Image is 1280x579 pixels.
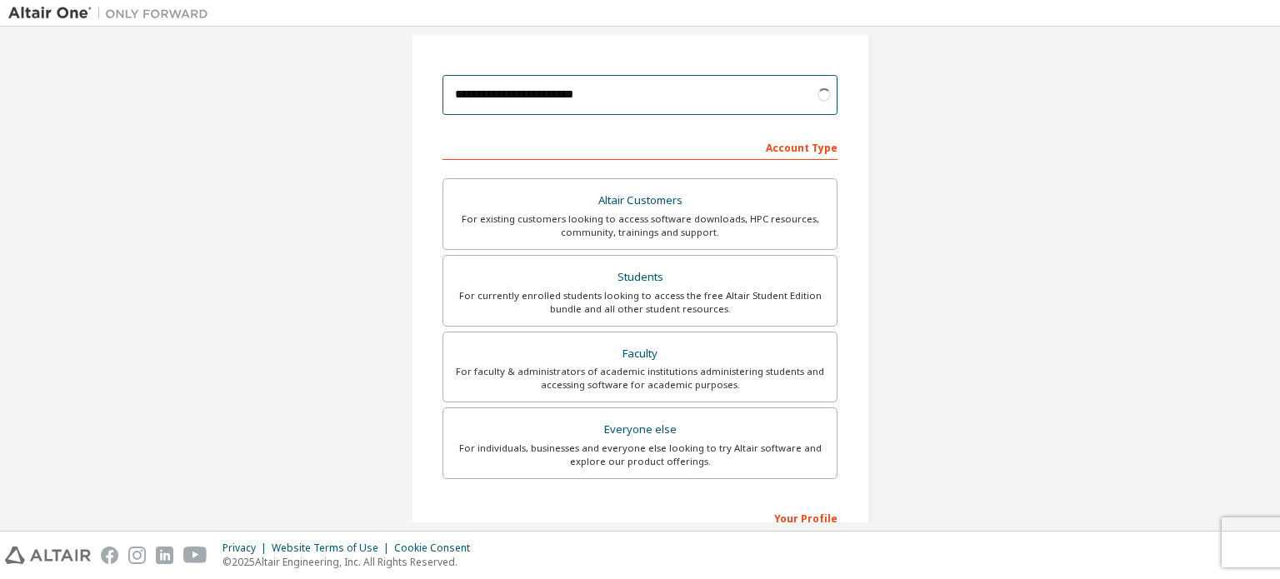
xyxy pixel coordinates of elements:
[453,365,827,392] div: For faculty & administrators of academic institutions administering students and accessing softwa...
[183,547,207,564] img: youtube.svg
[442,504,837,531] div: Your Profile
[5,547,91,564] img: altair_logo.svg
[128,547,146,564] img: instagram.svg
[453,266,827,289] div: Students
[156,547,173,564] img: linkedin.svg
[101,547,118,564] img: facebook.svg
[272,542,394,555] div: Website Terms of Use
[453,342,827,366] div: Faculty
[8,5,217,22] img: Altair One
[442,133,837,160] div: Account Type
[453,289,827,316] div: For currently enrolled students looking to access the free Altair Student Edition bundle and all ...
[222,555,480,569] p: © 2025 Altair Engineering, Inc. All Rights Reserved.
[222,542,272,555] div: Privacy
[453,189,827,212] div: Altair Customers
[453,212,827,239] div: For existing customers looking to access software downloads, HPC resources, community, trainings ...
[394,542,480,555] div: Cookie Consent
[453,442,827,468] div: For individuals, businesses and everyone else looking to try Altair software and explore our prod...
[453,418,827,442] div: Everyone else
